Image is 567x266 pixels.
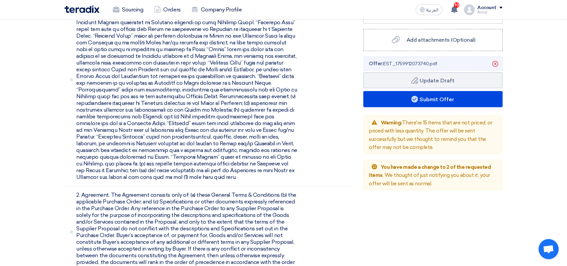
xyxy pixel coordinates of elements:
img: Teradix logo [64,5,99,13]
div: Ansar [478,10,503,14]
a: Company Profile [186,2,247,17]
span: , We thought of just notifying you about it, your offer will be sent as normal. [369,164,491,187]
span: 10 [454,2,460,8]
span: EST_1759912073740.pdf [369,60,438,67]
a: Sourcing [107,2,149,17]
button: Update Draft [363,72,503,88]
span: Warning: [381,120,402,126]
span: You have made a change to 2 of the requested items [369,164,491,179]
img: profile_test.png [464,4,475,15]
span: There're 15 items that are not priced, or priced with less quantity. The offer will be sent succe... [369,120,493,151]
a: Orders [149,2,186,17]
button: العربية [416,4,443,15]
button: Submit Offer [363,91,503,107]
div: Open chat [539,239,559,259]
span: Offer: [369,61,384,67]
span: العربية [427,8,439,12]
span: Add attachments (Optional) [407,37,476,43]
div: Account [478,5,497,11]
